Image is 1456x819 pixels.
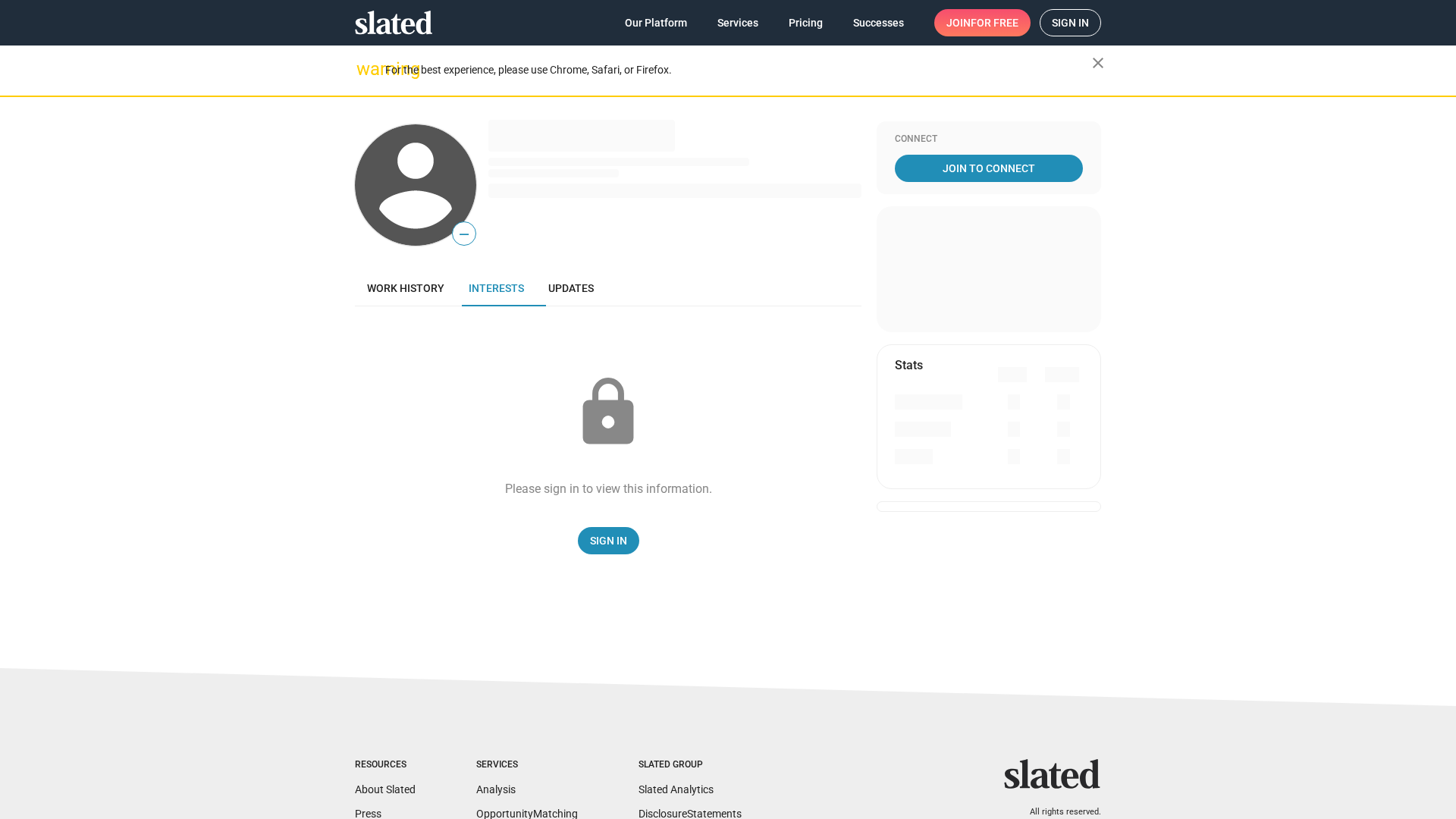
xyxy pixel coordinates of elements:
[841,9,916,36] a: Successes
[613,9,699,36] a: Our Platform
[898,155,1080,182] span: Join To Connect
[971,9,1018,36] span: for free
[367,282,444,294] span: Work history
[355,270,457,306] a: Work history
[356,60,375,78] mat-icon: warning
[578,527,639,554] a: Sign In
[590,527,627,554] span: Sign In
[1040,9,1101,36] a: Sign in
[469,282,524,294] span: Interests
[895,155,1083,182] a: Join To Connect
[777,9,835,36] a: Pricing
[457,270,536,306] a: Interests
[548,282,594,294] span: Updates
[536,270,606,306] a: Updates
[789,9,823,36] span: Pricing
[355,759,416,771] div: Resources
[476,783,516,795] a: Analysis
[853,9,904,36] span: Successes
[453,224,475,244] span: —
[946,9,1018,36] span: Join
[934,9,1031,36] a: Joinfor free
[895,357,923,373] mat-card-title: Stats
[639,783,714,795] a: Slated Analytics
[355,783,416,795] a: About Slated
[895,133,1083,146] div: Connect
[570,375,646,450] mat-icon: lock
[717,9,758,36] span: Services
[705,9,770,36] a: Services
[625,9,687,36] span: Our Platform
[385,60,1092,80] div: For the best experience, please use Chrome, Safari, or Firefox.
[1052,10,1089,36] span: Sign in
[476,759,578,771] div: Services
[639,759,742,771] div: Slated Group
[1089,54,1107,72] mat-icon: close
[505,481,712,497] div: Please sign in to view this information.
